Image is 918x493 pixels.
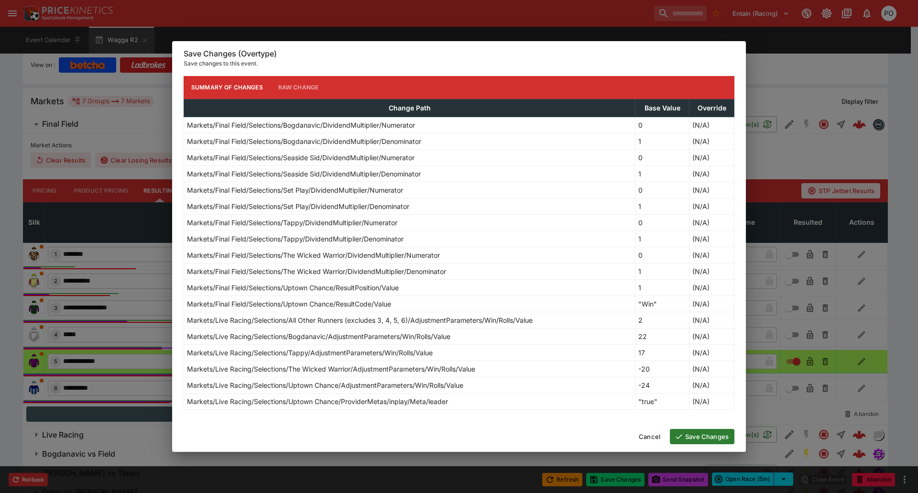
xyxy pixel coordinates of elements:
[689,230,734,247] td: (N/A)
[187,396,448,406] p: Markets/Live Racing/Selections/Uptown Chance/ProviderMetas/inplay/Meta/leader
[689,393,734,409] td: (N/A)
[689,165,734,182] td: (N/A)
[635,247,689,263] td: 0
[635,263,689,279] td: 1
[689,117,734,133] td: (N/A)
[184,59,734,68] p: Save changes to this event.
[184,99,635,117] th: Change Path
[187,331,450,341] p: Markets/Live Racing/Selections/Bogdanavic/AdjustmentParameters/Win/Rolls/Value
[689,377,734,393] td: (N/A)
[184,49,734,59] h6: Save Changes (Overtype)
[689,214,734,230] td: (N/A)
[689,149,734,165] td: (N/A)
[187,153,415,163] p: Markets/Final Field/Selections/Seaside Sid/DividendMultiplier/Numerator
[635,296,689,312] td: "Win"
[187,201,409,211] p: Markets/Final Field/Selections/Set Play/DividendMultiplier/Denominator
[689,361,734,377] td: (N/A)
[187,185,403,195] p: Markets/Final Field/Selections/Set Play/DividendMultiplier/Numerator
[689,182,734,198] td: (N/A)
[187,136,421,146] p: Markets/Final Field/Selections/Bogdanavic/DividendMultiplier/Denominator
[635,312,689,328] td: 2
[635,99,689,117] th: Base Value
[635,279,689,296] td: 1
[271,76,327,99] button: Raw Change
[635,393,689,409] td: "true"
[689,263,734,279] td: (N/A)
[635,344,689,361] td: 17
[635,361,689,377] td: -20
[689,133,734,149] td: (N/A)
[187,380,463,390] p: Markets/Live Racing/Selections/Uptown Chance/AdjustmentParameters/Win/Rolls/Value
[689,344,734,361] td: (N/A)
[689,198,734,214] td: (N/A)
[635,149,689,165] td: 0
[635,214,689,230] td: 0
[187,364,475,374] p: Markets/Live Racing/Selections/The Wicked Warrior/AdjustmentParameters/Win/Rolls/Value
[187,266,446,276] p: Markets/Final Field/Selections/The Wicked Warrior/DividendMultiplier/Denominator
[635,198,689,214] td: 1
[635,182,689,198] td: 0
[184,76,271,99] button: Summary of Changes
[633,429,666,444] button: Cancel
[187,234,404,244] p: Markets/Final Field/Selections/Tappy/DividendMultiplier/Denominator
[635,377,689,393] td: -24
[670,429,734,444] button: Save Changes
[187,348,433,358] p: Markets/Live Racing/Selections/Tappy/AdjustmentParameters/Win/Rolls/Value
[689,296,734,312] td: (N/A)
[635,165,689,182] td: 1
[689,328,734,344] td: (N/A)
[187,250,440,260] p: Markets/Final Field/Selections/The Wicked Warrior/DividendMultiplier/Numerator
[635,328,689,344] td: 22
[689,312,734,328] td: (N/A)
[689,247,734,263] td: (N/A)
[187,283,399,293] p: Markets/Final Field/Selections/Uptown Chance/ResultPosition/Value
[187,169,421,179] p: Markets/Final Field/Selections/Seaside Sid/DividendMultiplier/Denominator
[689,279,734,296] td: (N/A)
[635,230,689,247] td: 1
[635,117,689,133] td: 0
[635,133,689,149] td: 1
[187,299,391,309] p: Markets/Final Field/Selections/Uptown Chance/ResultCode/Value
[689,99,734,117] th: Override
[187,315,533,325] p: Markets/Live Racing/Selections/All Other Runners (excludes 3, 4, 5, 6)/AdjustmentParameters/Win/R...
[187,120,415,130] p: Markets/Final Field/Selections/Bogdanavic/DividendMultiplier/Numerator
[187,218,397,228] p: Markets/Final Field/Selections/Tappy/DividendMultiplier/Numerator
